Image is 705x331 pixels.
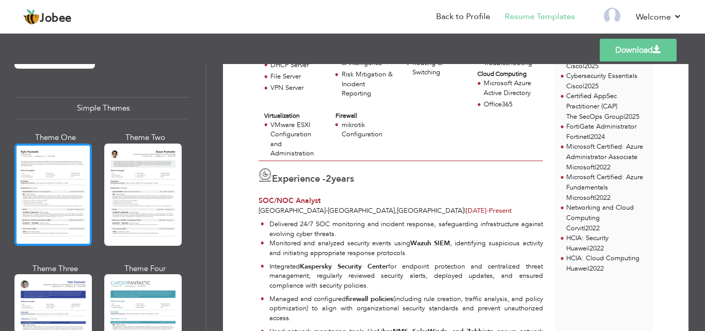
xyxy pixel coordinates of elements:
label: years [326,172,354,186]
p: The SecOps Group 2025 [566,112,647,122]
div: VMware ESXI Configuration and Administration [270,120,324,159]
p: Huawei 2022 [566,244,647,254]
span: | [583,61,584,71]
span: Certified AppSec Practitioner (CAP) [566,91,617,111]
div: File Server [270,72,324,82]
img: jobee.io [23,9,40,25]
span: Jobee [40,13,72,24]
span: | [589,132,590,141]
span: Microsoft Certified: Azure Administrator Associate [566,142,643,162]
p: Microsoft 2022 [566,163,647,173]
span: [DATE] [466,206,489,215]
a: Resume Templates [505,11,575,23]
p: Integrated for endpoint protection and centralized threat management; regularly reviewed security... [269,262,543,291]
div: Routing & Switching [412,58,466,77]
span: [GEOGRAPHIC_DATA] [328,206,395,215]
div: mikrotik Configuration [342,120,395,139]
span: Cybersecurity Essentials [566,71,637,81]
div: Theme One [17,132,94,143]
div: Cloud Computing [477,70,537,78]
span: | [588,264,589,273]
span: | [464,206,466,215]
span: HCIA: Cloud Computing [566,254,639,263]
span: Experience - [272,172,326,185]
span: | [595,163,596,172]
p: Cisco 2025 [566,61,647,72]
p: Managed and configured (including rule creation, traffic analysis, and policy optimization) to al... [269,294,543,323]
span: | [584,224,585,233]
img: Profile Img [604,8,620,24]
span: [GEOGRAPHIC_DATA] [259,206,326,215]
strong: Kaspersky Security Center [300,262,388,271]
div: Theme Four [106,263,184,274]
div: DHCP Server [270,60,324,70]
p: Huawei 2022 [566,264,647,274]
p: Microsoft 2022 [566,193,647,203]
p: Fortinet 2024 [566,132,647,143]
span: - [487,206,489,215]
span: 2 [326,172,331,185]
p: Monitored and analyzed security events using , identifying suspicious activity and initiating app... [269,239,543,258]
span: Present [466,206,512,215]
a: Jobee [23,9,72,25]
span: | [595,193,596,202]
a: Welcome [636,11,682,23]
span: SOC/NOC Analyst [259,196,321,206]
div: Theme Two [106,132,184,143]
span: | [583,82,584,91]
div: VPN Server [270,83,324,93]
strong: Wazuh SIEM [410,239,450,248]
p: Corvit 2022 [566,224,647,234]
strong: firewall policies [346,294,393,304]
span: , [395,206,397,215]
span: FortiGate Administrator [566,122,636,131]
span: HCIA: Security [566,233,608,243]
span: [GEOGRAPHIC_DATA] [397,206,464,215]
span: Microsoft Certified: Azure Fundamentals [566,172,643,192]
span: Networking and Cloud Computing [566,203,634,223]
div: Microsoft Azure Active Directory [484,78,537,98]
div: Virtualization [264,112,324,120]
li: Delivered 24/7 SOC monitoring and incident response, safeguarding infrastructure against evolving... [261,219,543,239]
div: Risk Mitigation & Incident Reporting [342,70,395,99]
div: Simple Themes [17,97,189,119]
a: Download [600,39,677,61]
span: | [623,112,625,121]
span: | [588,244,589,253]
div: Office365 [484,100,537,109]
div: Firewall [335,112,395,120]
p: Cisco 2025 [566,82,647,92]
a: Back to Profile [436,11,490,23]
div: Theme Three [17,263,94,274]
span: - [326,206,328,215]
